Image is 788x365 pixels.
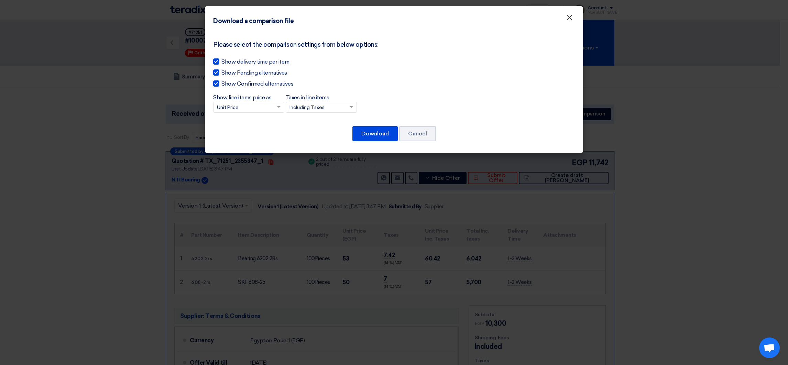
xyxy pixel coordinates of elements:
button: Download [352,126,398,141]
span: Show Confirmed alternatives [221,80,293,88]
div: Open chat [759,338,780,358]
input: Taxes in line items Including Taxes [289,102,346,113]
button: Cancel [399,126,436,141]
div: Please select the comparison settings from below options: [213,40,575,49]
button: Close [560,11,578,25]
span: Show delivery time per item [221,58,289,66]
h4: Download a comparison file [213,16,294,26]
span: Taxes in line items [286,94,329,101]
span: × [566,12,573,26]
span: Show line items price as [213,94,271,101]
input: Show line items price as Unit Price [217,102,274,113]
span: Show Pending alternatives [221,69,287,77]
